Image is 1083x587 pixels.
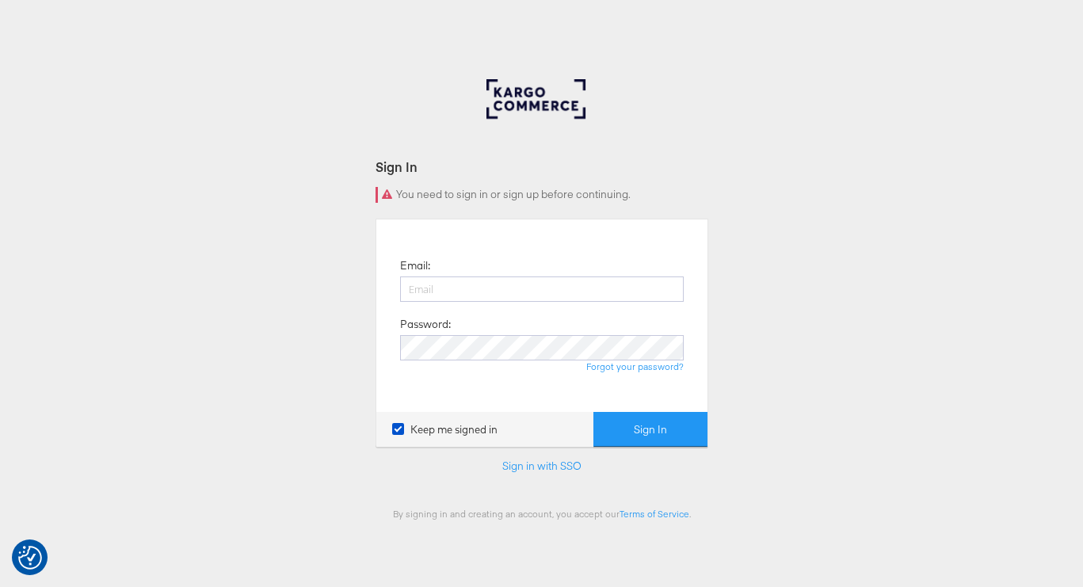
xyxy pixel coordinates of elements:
[376,187,708,203] div: You need to sign in or sign up before continuing.
[400,276,684,302] input: Email
[376,158,708,176] div: Sign In
[586,360,684,372] a: Forgot your password?
[18,546,42,570] img: Revisit consent button
[620,508,689,520] a: Terms of Service
[18,546,42,570] button: Consent Preferences
[400,258,430,273] label: Email:
[376,508,708,520] div: By signing in and creating an account, you accept our .
[400,317,451,332] label: Password:
[502,459,582,473] a: Sign in with SSO
[593,412,707,448] button: Sign In
[392,422,498,437] label: Keep me signed in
